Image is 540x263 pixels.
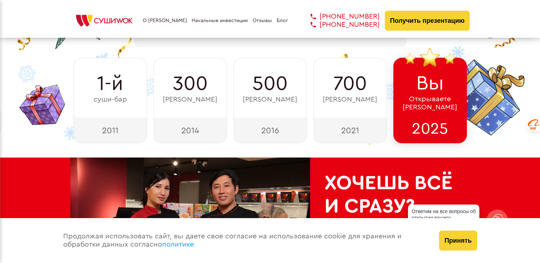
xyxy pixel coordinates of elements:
[393,118,467,143] div: 2025
[192,18,248,24] a: Начальные инвестиции
[439,231,477,251] button: Принять
[94,96,127,104] span: суши-бар
[70,13,138,29] img: СУШИWOK
[153,118,227,143] div: 2014
[163,96,217,104] span: [PERSON_NAME]
[74,118,147,143] div: 2011
[143,18,187,24] a: О [PERSON_NAME]
[323,96,377,104] span: [PERSON_NAME]
[408,205,479,231] div: Ответим на все вопросы об открытии вашего [PERSON_NAME]!
[385,11,470,31] button: Получить презентацию
[97,72,123,95] span: 1-й
[233,118,307,143] div: 2016
[333,72,367,95] span: 700
[162,241,194,248] a: политике
[300,12,380,21] a: [PHONE_NUMBER]
[277,18,288,24] a: Блог
[252,72,288,95] span: 500
[243,96,297,104] span: [PERSON_NAME]
[253,18,272,24] a: Отзывы
[403,95,457,112] span: Открываете [PERSON_NAME]
[56,218,432,263] div: Продолжая использовать сайт, вы даете свое согласие на использование cookie для хранения и обрабо...
[416,72,444,95] span: Вы
[300,21,380,29] a: [PHONE_NUMBER]
[324,172,456,218] h2: Хочешь всё и сразу?
[173,72,208,95] span: 300
[313,118,387,143] div: 2021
